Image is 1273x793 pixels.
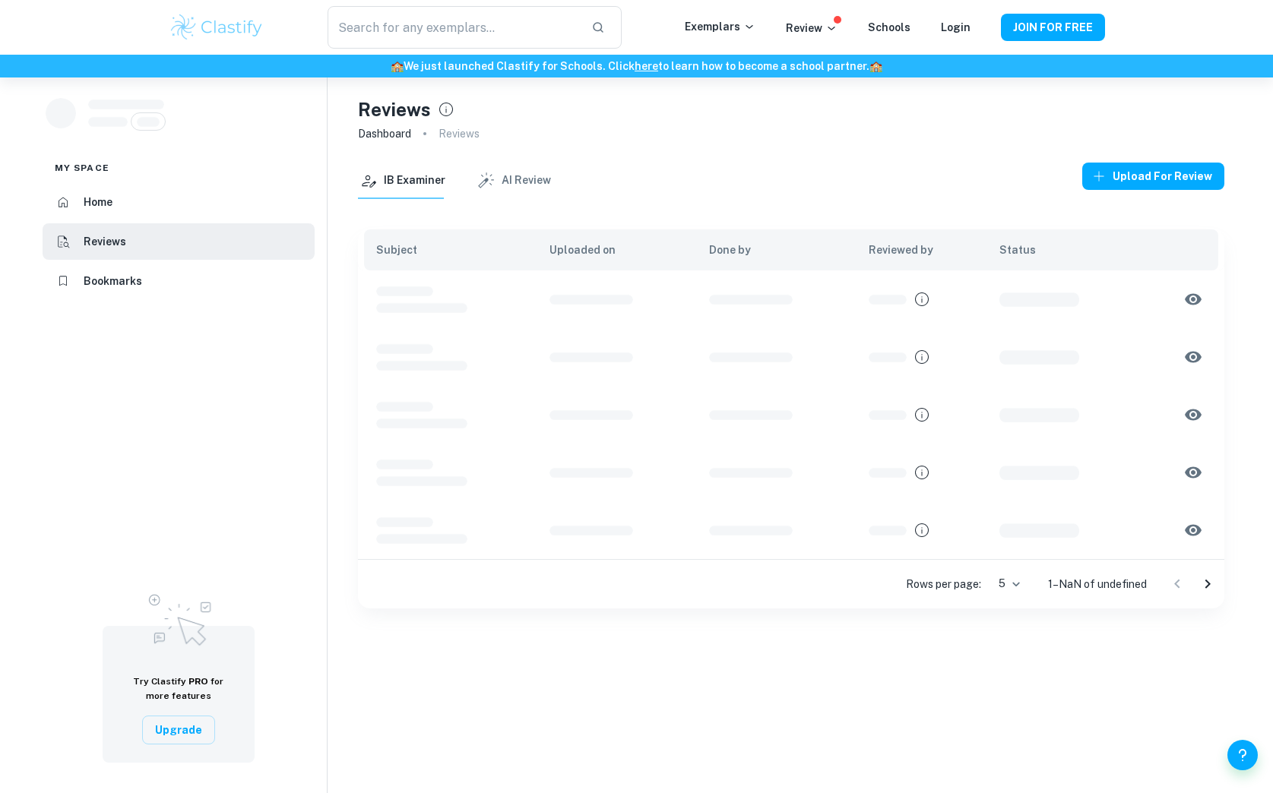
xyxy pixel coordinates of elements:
h6: Reviews [84,233,126,250]
img: Clastify logo [169,12,265,43]
span: 🏫 [869,60,882,72]
a: Home [43,184,315,220]
button: Help and Feedback [1227,740,1258,770]
span: 🏫 [391,60,404,72]
a: Upload for review [1082,163,1224,199]
div: 5 [987,573,1024,595]
h6: Bookmarks [84,273,142,289]
button: IB Examiner [358,163,445,199]
a: Dashboard [358,123,411,144]
h6: Try Clastify for more features [121,675,236,703]
button: Upload for review [1082,163,1224,190]
th: Uploaded on [537,229,697,270]
th: Reviewed by [857,229,988,270]
p: Review [786,20,838,36]
h6: Home [84,194,112,210]
button: Go to next page [1192,569,1223,599]
h4: Reviews [358,96,431,123]
p: 1–NaN of undefined [1048,576,1147,592]
button: JOIN FOR FREE [1001,14,1105,41]
button: Upgrade [142,716,215,744]
th: Subject [358,229,537,270]
a: Reviews [43,223,315,260]
button: AI Review [476,163,551,199]
input: Search for any exemplars... [328,6,578,49]
a: Schools [868,21,910,33]
a: Login [941,21,971,33]
a: here [635,60,658,72]
h6: We just launched Clastify for Schools. Click to learn how to become a school partner. [3,58,1270,74]
span: My space [55,161,109,175]
a: Bookmarks [43,263,315,299]
p: Rows per page: [906,576,981,592]
p: Reviews [439,125,480,142]
p: Exemplars [685,18,755,35]
img: Upgrade to Pro [141,585,217,650]
span: PRO [188,676,208,687]
th: Status [987,229,1141,270]
th: Done by [697,229,857,270]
